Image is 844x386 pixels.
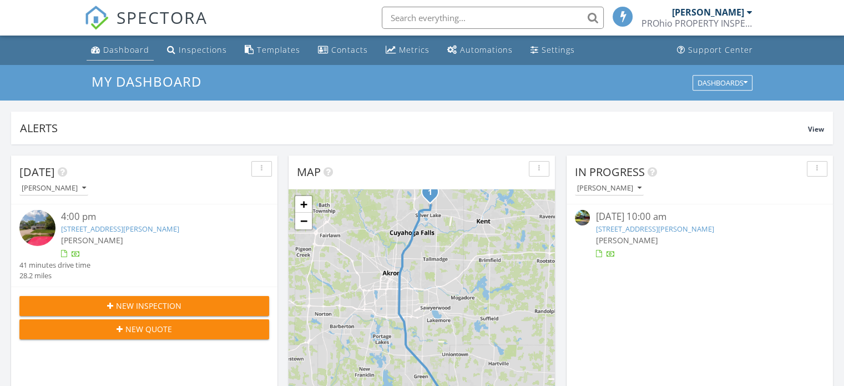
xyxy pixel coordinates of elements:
[61,210,249,224] div: 4:00 pm
[84,6,109,30] img: The Best Home Inspection Software - Spectora
[257,44,300,55] div: Templates
[526,40,579,61] a: Settings
[595,224,714,234] a: [STREET_ADDRESS][PERSON_NAME]
[297,164,321,179] span: Map
[672,7,744,18] div: [PERSON_NAME]
[808,124,824,134] span: View
[92,72,201,91] span: My Dashboard
[575,181,644,196] button: [PERSON_NAME]
[443,40,517,61] a: Automations (Basic)
[19,260,90,270] div: 41 minutes drive time
[19,164,55,179] span: [DATE]
[688,44,753,55] div: Support Center
[163,40,231,61] a: Inspections
[314,40,372,61] a: Contacts
[61,235,123,245] span: [PERSON_NAME]
[19,181,88,196] button: [PERSON_NAME]
[460,44,513,55] div: Automations
[103,44,149,55] div: Dashboard
[19,210,55,246] img: streetview
[61,224,179,234] a: [STREET_ADDRESS][PERSON_NAME]
[381,40,434,61] a: Metrics
[84,15,208,38] a: SPECTORA
[240,40,305,61] a: Templates
[19,319,269,339] button: New Quote
[179,44,227,55] div: Inspections
[117,6,208,29] span: SPECTORA
[428,189,432,197] i: 1
[577,184,641,192] div: [PERSON_NAME]
[116,300,181,312] span: New Inspection
[295,196,312,213] a: Zoom in
[87,40,154,61] a: Dashboard
[595,235,658,245] span: [PERSON_NAME]
[641,18,752,29] div: PROhio PROPERTY INSPECTIONS
[430,192,437,198] div: 3916 Englewood Dr, Stow, OH 44224
[693,75,752,91] button: Dashboards
[698,79,747,87] div: Dashboards
[331,44,368,55] div: Contacts
[22,184,86,192] div: [PERSON_NAME]
[19,296,269,316] button: New Inspection
[575,210,825,259] a: [DATE] 10:00 am [STREET_ADDRESS][PERSON_NAME] [PERSON_NAME]
[19,270,90,281] div: 28.2 miles
[19,210,269,281] a: 4:00 pm [STREET_ADDRESS][PERSON_NAME] [PERSON_NAME] 41 minutes drive time 28.2 miles
[575,164,645,179] span: In Progress
[673,40,757,61] a: Support Center
[595,210,803,224] div: [DATE] 10:00 am
[399,44,429,55] div: Metrics
[125,323,172,335] span: New Quote
[542,44,575,55] div: Settings
[575,210,590,225] img: 9347753%2Fcover_photos%2FZvag1RJX3w9HLJmWjtOn%2Fsmall.9347753-1756127588675
[295,213,312,229] a: Zoom out
[20,121,808,136] div: Alerts
[382,7,604,29] input: Search everything...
